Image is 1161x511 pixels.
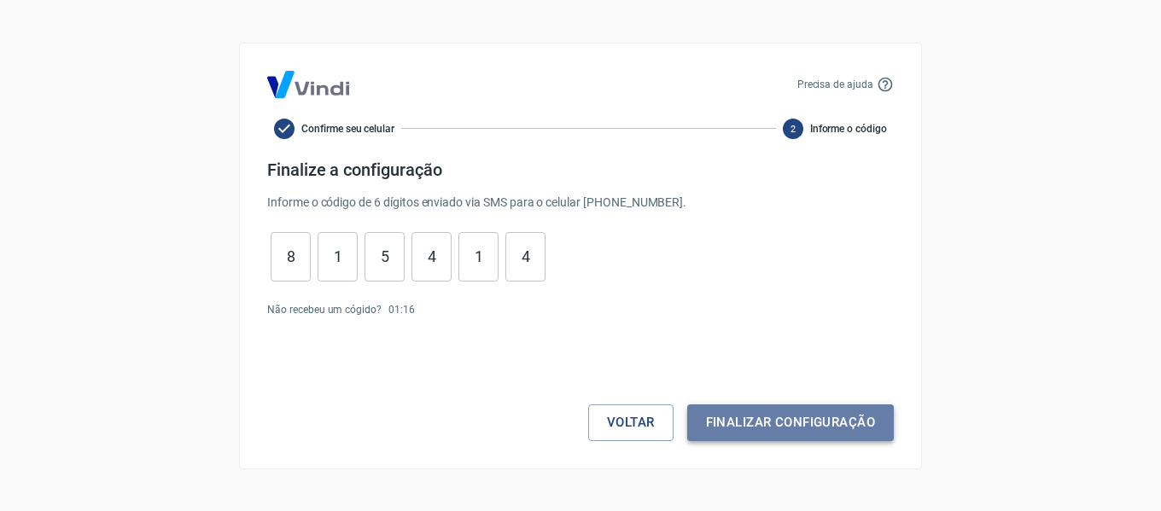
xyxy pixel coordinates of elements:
[791,123,796,134] text: 2
[267,71,349,98] img: Logo Vind
[588,404,674,440] button: Voltar
[388,302,415,317] p: 01 : 16
[797,77,873,92] p: Precisa de ajuda
[810,121,887,136] span: Informe o código
[687,404,894,440] button: Finalizar configuração
[267,302,382,317] p: Não recebeu um cógido?
[301,121,394,136] span: Confirme seu celular
[267,194,894,212] p: Informe o código de 6 dígitos enviado via SMS para o celular [PHONE_NUMBER] .
[267,160,894,180] h4: Finalize a configuração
